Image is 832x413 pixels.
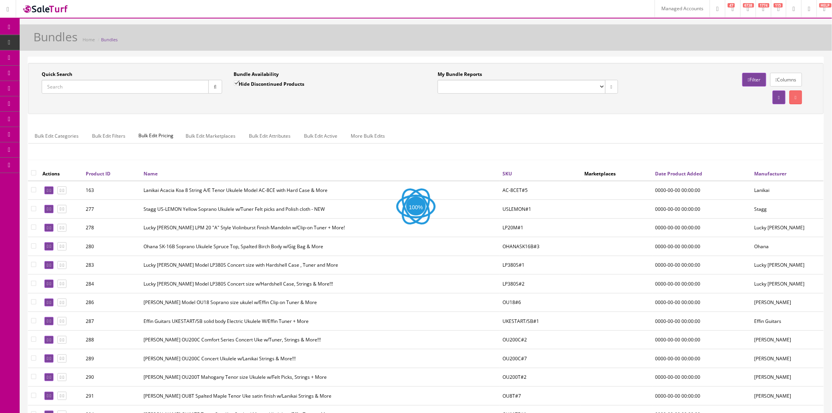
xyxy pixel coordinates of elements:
td: OHANASK16B#3 [499,237,581,256]
input: Hide Discontinued Products [234,81,239,86]
a: Home [83,37,95,42]
td: Ohana [751,237,824,256]
td: 284 [83,275,140,293]
td: [PERSON_NAME] [751,387,824,406]
td: Oscar Schmidt OU200C Comfort Series Concert Uke w/Tuner, Strings & More!!! [140,330,499,349]
td: 289 [83,349,140,368]
img: SaleTurf [22,4,69,14]
td: OU200C#7 [499,349,581,368]
td: LP380S#1 [499,256,581,275]
td: [PERSON_NAME] [751,349,824,368]
td: 0000-00-00 00:00:00 [652,181,751,200]
td: 277 [83,200,140,219]
td: 0000-00-00 00:00:00 [652,387,751,406]
td: 280 [83,237,140,256]
td: 283 [83,256,140,275]
a: Filter [742,73,766,87]
td: 0000-00-00 00:00:00 [652,218,751,237]
td: OU200T#2 [499,368,581,387]
span: 6738 [743,3,754,7]
td: Lucky [PERSON_NAME] [751,256,824,275]
td: OU18#6 [499,293,581,312]
a: Bulk Edit Attributes [243,128,297,144]
td: 0000-00-00 00:00:00 [652,368,751,387]
a: Columns [770,73,802,87]
span: 47 [728,3,735,7]
span: 1774 [758,3,769,7]
td: Effin Guitars [751,312,824,331]
a: Bundles [101,37,118,42]
td: Oscar Schmidt OU8T Spalted Maple Tenor Uke satin finish w/Lanikai Strings & More [140,387,499,406]
td: Lucky Penny Model LP380S Concert size with Hardshell Case , Tuner and More [140,256,499,275]
td: UKESTART/SB#1 [499,312,581,331]
input: Search [42,80,209,94]
td: 288 [83,330,140,349]
td: [PERSON_NAME] [751,330,824,349]
th: Marketplaces [581,166,652,181]
td: 0000-00-00 00:00:00 [652,349,751,368]
td: 0000-00-00 00:00:00 [652,237,751,256]
a: Bulk Edit Categories [28,128,85,144]
h1: Bundles [33,30,77,43]
a: Manufacturer [755,170,787,177]
td: Lanikai Acacia Koa 8 String A/E Tenor Ukulele Model AC-8CE with Hard Case & More [140,181,499,200]
td: 0000-00-00 00:00:00 [652,256,751,275]
td: AC-8CET#5 [499,181,581,200]
td: Oscar Schmidt OU200T Mahogany Tenor size Ukulele w/Felt Picks, Strings + More [140,368,499,387]
td: Lucky Penny Model LP380S Concert size w/Hardshell Case, Strings & More!!! [140,275,499,293]
td: Oscar Schmidt Model OU18 Soprano size ukulel w/Effin Clip on Tuner & More [140,293,499,312]
td: [PERSON_NAME] [751,293,824,312]
span: HELP [819,3,832,7]
a: Bulk Edit Filters [86,128,132,144]
a: SKU [503,170,512,177]
a: Bulk Edit Active [298,128,344,144]
td: 0000-00-00 00:00:00 [652,330,751,349]
a: Bulk Edit Marketplaces [179,128,242,144]
td: 0000-00-00 00:00:00 [652,293,751,312]
a: Date Product Added [655,170,703,177]
span: 115 [774,3,783,7]
td: 287 [83,312,140,331]
a: Name [144,170,158,177]
label: Bundle Availability [234,71,279,78]
td: Ohana SK-16B Soprano Ukulele Spruce Top, Spalted Birch Body w/Gig Bag & More [140,237,499,256]
td: 286 [83,293,140,312]
td: Lucky [PERSON_NAME] [751,218,824,237]
td: OU8T#7 [499,387,581,406]
td: [PERSON_NAME] [751,368,824,387]
td: OU200C#2 [499,330,581,349]
td: 0000-00-00 00:00:00 [652,200,751,219]
a: More Bulk Edits [344,128,391,144]
span: Bulk Edit Pricing [133,128,179,143]
a: Product ID [86,170,110,177]
td: Lanikai [751,181,824,200]
td: 163 [83,181,140,200]
td: Stagg US-LEMON Yellow Soprano Ukulele w/Tuner Felt picks and Polish cloth - NEW [140,200,499,219]
td: Oscar Schmidt OU200C Concert Ukulele w/Lanikai Strings & More!!! [140,349,499,368]
label: Quick Search [42,71,72,78]
td: Stagg [751,200,824,219]
td: 0000-00-00 00:00:00 [652,275,751,293]
td: Lucky Penny LPM 20 "A" Style Violinburst Finish Mandolin w/Clip-on Tuner + More! [140,218,499,237]
td: LP20M#1 [499,218,581,237]
td: 290 [83,368,140,387]
td: USLEMON#1 [499,200,581,219]
th: Actions [39,166,83,181]
td: Lucky [PERSON_NAME] [751,275,824,293]
label: Hide Discontinued Products [234,80,305,88]
td: LP380S#2 [499,275,581,293]
td: 291 [83,387,140,406]
td: 278 [83,218,140,237]
td: 0000-00-00 00:00:00 [652,312,751,331]
td: Effin Guitars UKESTART/SB solid body Electric Ukulele W/Effin Tuner + More [140,312,499,331]
label: My Bundle Reports [438,71,482,78]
